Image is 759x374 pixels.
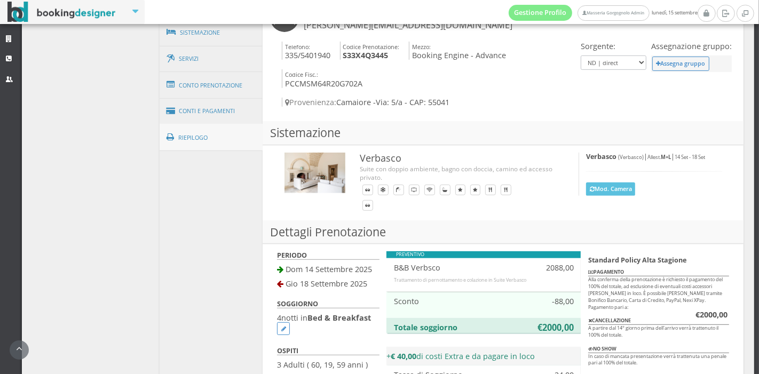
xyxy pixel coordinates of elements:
small: Codice Fisc.: [285,70,318,78]
img: BookingDesigner.com [7,2,116,22]
h4: 3 Adulti ( 60, 19, 59 anni ) [277,360,379,369]
h3: Sistemazione [263,121,744,145]
small: (Verbasco) [618,154,644,161]
a: Conti e Pagamenti [160,98,263,125]
span: Provenienza: [285,97,336,107]
small: Telefono: [285,43,310,51]
b: € 40,00 [391,351,416,361]
h4: Sorgente: [581,42,646,51]
span: Dom 14 Settembre 2025 [286,264,372,274]
b: € [695,309,728,320]
h5: | | [586,153,722,161]
h4: 335/5401940 [282,42,330,60]
b: Standard Policy Alta Stagione [588,256,686,265]
b: Bed & Breakfast [307,313,371,323]
h3: Verbasco [360,153,557,164]
span: - CAP: 55041 [405,97,449,107]
small: 14 Set - 18 Set [675,154,705,161]
span: 2000,00 [700,309,728,320]
h4: notti in [277,313,379,335]
h4: Camaiore - [282,98,578,107]
b: Totale soggiorno [394,322,457,332]
img: 3b021f54592911eeb13b0a069e529790.jpg [284,153,345,193]
b: 2000,00 [542,322,574,333]
b: Verbasco [586,152,616,161]
h4: + di costi Extra e da pagare in loco [386,352,581,361]
button: Assegna gruppo [652,57,709,71]
small: Codice Prenotazione: [343,43,399,51]
span: lunedì, 15 settembre [509,5,698,21]
small: Allest. [647,154,671,161]
a: Servizi [160,45,263,73]
h4: B&B Verbsco [394,263,525,272]
h3: [PERSON_NAME] [304,3,512,31]
b: PERIODO [277,251,307,260]
a: Riepilogo [160,124,263,152]
b: SOGGIORNO [277,299,318,308]
div: Suite con doppio ambiente, bagno con doccia, camino ed accesso privato. [360,164,557,182]
h4: 2088,00 [540,263,574,272]
b: CANCELLAZIONE [588,317,631,324]
b: € [537,322,542,333]
button: Mod. Camera [586,182,635,196]
a: Gestione Profilo [509,5,573,21]
b: M L [661,154,671,161]
b: + [666,154,668,161]
h3: Dettagli Prenotazione [263,220,744,244]
div: Trattamento di pernottamento e colazione in Suite Verbasco [394,277,574,284]
a: Masseria Gorgognolo Admin [578,5,649,21]
b: S33X4Q3445 [343,50,388,60]
span: 4 [277,313,281,323]
h4: -88,00 [540,297,574,306]
a: Sistemazione [160,19,263,46]
h4: PCCMSM64R20G702A [282,69,362,88]
b: OSPITI [277,346,298,355]
h4: Assegnazione gruppo: [651,42,732,51]
span: Via: 5/a [376,97,402,107]
h4: Sconto [394,297,525,306]
b: NO SHOW [588,345,616,352]
b: PAGAMENTO [588,268,624,275]
small: [PERSON_NAME][EMAIL_ADDRESS][DOMAIN_NAME] [304,19,512,31]
div: PREVENTIVO [386,251,581,258]
span: Gio 18 Settembre 2025 [286,278,367,289]
a: Conto Prenotazione [160,71,263,99]
small: Mezzo: [412,43,431,51]
h4: Booking Engine - Advance [409,42,506,60]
